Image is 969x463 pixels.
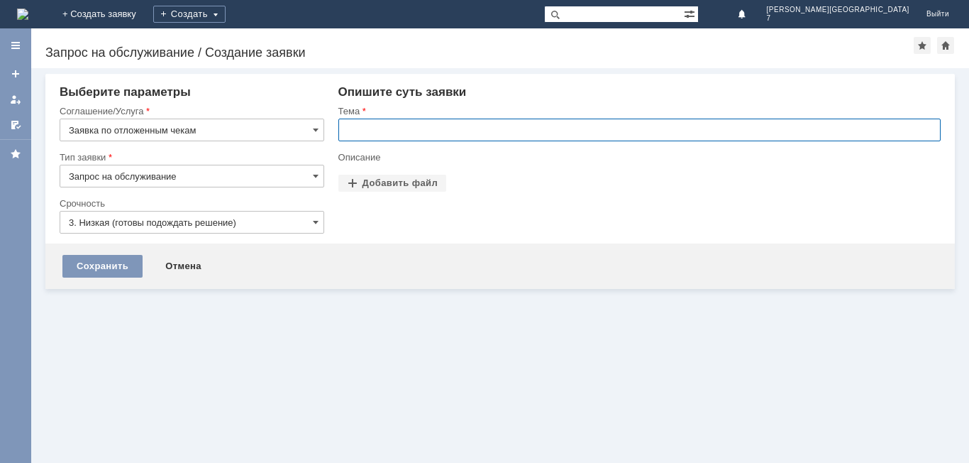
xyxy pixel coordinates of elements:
div: Описание [338,153,938,162]
div: Тема [338,107,938,116]
a: Мои согласования [4,114,27,136]
div: Срочность [60,199,321,208]
span: 7 [767,14,909,23]
a: Мои заявки [4,88,27,111]
span: Выберите параметры [60,85,191,99]
div: Создать [153,6,226,23]
span: Опишите суть заявки [338,85,467,99]
img: logo [17,9,28,20]
span: [PERSON_NAME][GEOGRAPHIC_DATA] [767,6,909,14]
span: Расширенный поиск [684,6,698,20]
div: Сделать домашней страницей [937,37,954,54]
a: Создать заявку [4,62,27,85]
div: Тип заявки [60,153,321,162]
a: Перейти на домашнюю страницу [17,9,28,20]
div: Запрос на обслуживание / Создание заявки [45,45,914,60]
div: Соглашение/Услуга [60,107,321,116]
div: Добавить в избранное [914,37,931,54]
